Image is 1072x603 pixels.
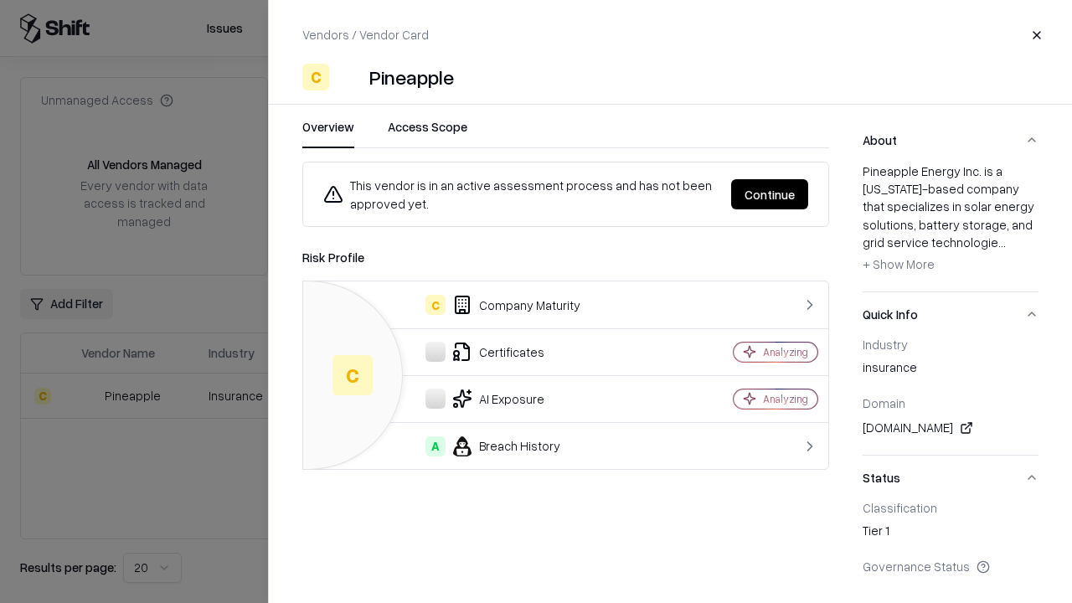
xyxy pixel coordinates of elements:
button: Status [863,456,1038,500]
button: Quick Info [863,292,1038,337]
div: Breach History [317,436,675,456]
div: Certificates [317,342,675,362]
div: Analyzing [763,392,808,406]
div: C [302,64,329,90]
div: Pineapple Energy Inc. is a [US_STATE]-based company that specializes in solar energy solutions, b... [863,162,1038,278]
div: C [425,295,446,315]
img: Pineapple [336,64,363,90]
button: Overview [302,118,354,148]
div: Pineapple [369,64,454,90]
div: Tier 1 [863,522,1038,545]
span: ... [998,234,1006,250]
div: A [425,436,446,456]
div: Analyzing [763,345,808,359]
div: Classification [863,500,1038,515]
button: + Show More [863,251,935,278]
div: Company Maturity [317,295,675,315]
div: AI Exposure [317,389,675,409]
div: This vendor is in an active assessment process and has not been approved yet. [323,176,718,213]
button: Access Scope [388,118,467,148]
div: Domain [863,395,1038,410]
button: About [863,118,1038,162]
p: Vendors / Vendor Card [302,26,429,44]
div: Governance Status [863,559,1038,574]
div: Risk Profile [302,247,829,267]
div: insurance [863,358,1038,382]
button: Continue [731,179,808,209]
div: Quick Info [863,337,1038,455]
div: About [863,162,1038,291]
div: [DOMAIN_NAME] [863,418,1038,438]
div: Industry [863,337,1038,352]
span: + Show More [863,256,935,271]
div: C [332,355,373,395]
